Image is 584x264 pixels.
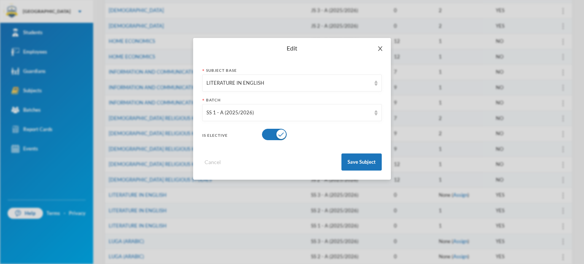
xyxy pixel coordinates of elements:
[377,46,383,52] i: icon: close
[202,68,382,73] div: Subject Base
[202,158,223,166] button: Cancel
[206,109,371,117] div: SS 1 - A (2025/2026)
[370,38,391,59] button: Close
[341,153,382,171] button: Save Subject
[202,44,382,52] div: Edit
[202,97,382,103] div: Batch
[202,133,256,141] div: Is Elective
[206,79,371,87] div: LITERATURE IN ENGLISH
